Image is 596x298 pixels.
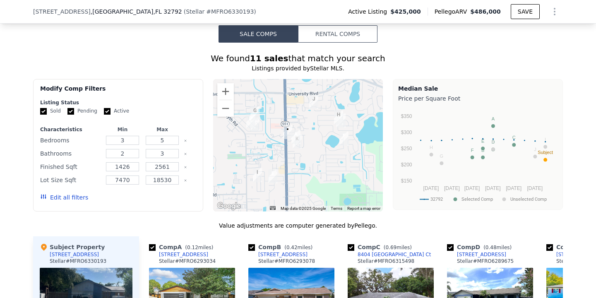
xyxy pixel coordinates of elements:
[339,132,348,146] div: 3146 Lake Jean Dr
[430,145,433,150] text: H
[40,161,101,173] div: Finished Sqft
[492,139,495,144] text: K
[336,113,346,127] div: 8404 Singapore Ct
[334,111,343,125] div: 8255 Pamlico St
[480,245,515,250] span: ( miles)
[40,243,105,251] div: Subject Property
[447,251,506,258] a: [STREET_ADDRESS]
[390,7,421,16] span: $425,000
[246,114,255,128] div: 3121 Heartwood Ave
[492,116,495,121] text: A
[457,258,514,264] div: Stellar # MFRO6289675
[380,245,415,250] span: ( miles)
[149,251,208,258] a: [STREET_ADDRESS]
[281,206,326,211] span: Map data ©2025 Google
[485,245,497,250] span: 0.48
[250,117,260,131] div: 7145 Knottypine Ave
[215,201,243,211] img: Google
[481,139,484,144] text: E
[527,185,543,191] text: [DATE]
[298,25,377,43] button: Rental Comps
[385,245,397,250] span: 0.69
[184,152,187,156] button: Clear
[481,148,484,153] text: B
[40,108,47,115] input: Sold
[447,243,515,251] div: Comp D
[104,108,129,115] label: Active
[217,100,234,117] button: Zoom out
[67,108,74,115] input: Pending
[258,258,315,264] div: Stellar # MFRO6293078
[546,3,563,20] button: Show Options
[398,104,558,208] svg: A chart.
[40,84,196,99] div: Modify Comp Filters
[457,251,506,258] div: [STREET_ADDRESS]
[348,7,390,16] span: Active Listing
[440,154,444,159] text: G
[398,84,558,93] div: Median Sale
[283,125,292,139] div: 3415 N Goldenrod Rd
[248,243,316,251] div: Comp B
[104,108,111,115] input: Active
[471,148,474,153] text: F
[435,7,471,16] span: Pellego ARV
[461,197,493,202] text: Selected Comp
[184,7,256,16] div: ( )
[159,251,208,258] div: [STREET_ADDRESS]
[33,7,91,16] span: [STREET_ADDRESS]
[40,135,101,146] div: Bedrooms
[470,8,501,15] span: $486,000
[358,251,431,258] div: 8404 [GEOGRAPHIC_DATA] Ct
[331,206,342,211] a: Terms (opens in new tab)
[104,126,141,133] div: Min
[40,126,101,133] div: Characteristics
[33,64,563,72] div: Listings provided by Stellar MLS .
[40,193,88,202] button: Edit all filters
[511,4,540,19] button: SAVE
[281,245,316,250] span: ( miles)
[506,185,521,191] text: [DATE]
[67,108,97,115] label: Pending
[33,221,563,230] div: Value adjustments are computer generated by Pellego .
[286,245,298,250] span: 0.42
[186,8,204,15] span: Stellar
[444,185,460,191] text: [DATE]
[40,174,101,186] div: Lot Size Sqft
[144,126,180,133] div: Max
[398,93,558,104] div: Price per Square Foot
[268,169,277,183] div: 7438 Wayland Blvd
[40,108,61,115] label: Sold
[348,243,415,251] div: Comp C
[423,185,439,191] text: [DATE]
[401,130,412,135] text: $300
[40,99,196,106] div: Listing Status
[485,185,501,191] text: [DATE]
[40,148,101,159] div: Bathrooms
[153,8,182,15] span: , FL 32792
[91,7,182,16] span: , [GEOGRAPHIC_DATA]
[401,162,412,168] text: $200
[50,258,106,264] div: Stellar # MFRO6330193
[270,206,276,210] button: Keyboard shortcuts
[248,251,308,258] a: [STREET_ADDRESS]
[401,113,412,119] text: $350
[510,197,547,202] text: Unselected Comp
[184,179,187,182] button: Clear
[347,206,380,211] a: Report a map error
[184,139,187,142] button: Clear
[250,53,288,63] strong: 11 sales
[401,146,412,151] text: $250
[33,53,563,64] div: We found that match your search
[348,251,431,258] a: 8404 [GEOGRAPHIC_DATA] Ct
[149,243,216,251] div: Comp A
[187,245,198,250] span: 0.12
[512,135,516,140] text: C
[358,258,414,264] div: Stellar # MFRO6315498
[182,245,216,250] span: ( miles)
[184,166,187,169] button: Clear
[464,185,480,191] text: [DATE]
[250,106,260,120] div: 3237 Black Pine Ave
[401,178,412,184] text: $150
[545,137,546,142] text: I
[293,135,302,149] div: 3054 Bluebrook Dr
